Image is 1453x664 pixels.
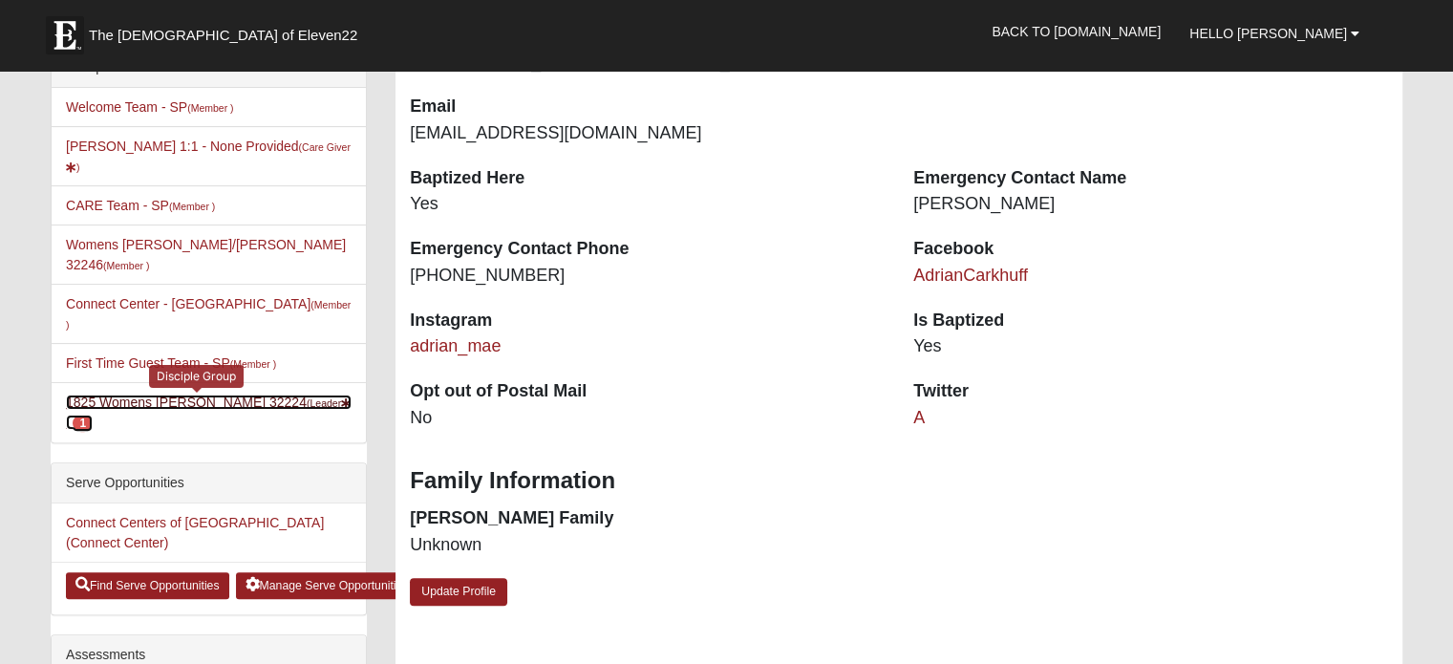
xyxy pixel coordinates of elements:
[977,8,1175,55] a: Back to [DOMAIN_NAME]
[66,572,229,599] a: Find Serve Opportunities
[913,379,1388,404] dt: Twitter
[103,260,149,271] small: (Member )
[89,26,357,45] span: The [DEMOGRAPHIC_DATA] of Eleven22
[410,467,1388,495] h3: Family Information
[46,16,84,54] img: Eleven22 logo
[913,334,1388,359] dd: Yes
[1175,10,1374,57] a: Hello [PERSON_NAME]
[66,99,234,115] a: Welcome Team - SP(Member )
[410,237,885,262] dt: Emergency Contact Phone
[913,237,1388,262] dt: Facebook
[410,406,885,431] dd: No
[410,506,885,531] dt: [PERSON_NAME] Family
[73,415,93,432] span: number of pending members
[410,533,885,558] dd: Unknown
[913,408,925,427] a: A
[410,121,885,146] dd: [EMAIL_ADDRESS][DOMAIN_NAME]
[410,336,501,355] a: adrian_mae
[52,463,366,503] div: Serve Opportunities
[913,266,1028,285] a: AdrianCarkhuff
[913,166,1388,191] dt: Emergency Contact Name
[1189,26,1347,41] span: Hello [PERSON_NAME]
[66,296,351,332] a: Connect Center - [GEOGRAPHIC_DATA](Member )
[410,192,885,217] dd: Yes
[410,166,885,191] dt: Baptized Here
[66,198,215,213] a: CARE Team - SP(Member )
[410,309,885,333] dt: Instagram
[66,515,324,550] a: Connect Centers of [GEOGRAPHIC_DATA] (Connect Center)
[410,578,507,606] a: Update Profile
[410,95,885,119] dt: Email
[230,358,276,370] small: (Member )
[169,201,215,212] small: (Member )
[66,395,352,430] a: 1825 Womens [PERSON_NAME] 32224(Leader) 1
[66,139,351,174] a: [PERSON_NAME] 1:1 - None Provided(Care Giver)
[66,355,276,371] a: First Time Guest Team - SP(Member )
[913,309,1388,333] dt: Is Baptized
[66,141,351,173] small: (Care Giver )
[410,264,885,289] dd: [PHONE_NUMBER]
[66,237,346,272] a: Womens [PERSON_NAME]/[PERSON_NAME] 32246(Member )
[913,192,1388,217] dd: [PERSON_NAME]
[187,102,233,114] small: (Member )
[36,7,418,54] a: The [DEMOGRAPHIC_DATA] of Eleven22
[236,572,418,599] a: Manage Serve Opportunities
[149,365,244,387] div: Disciple Group
[410,379,885,404] dt: Opt out of Postal Mail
